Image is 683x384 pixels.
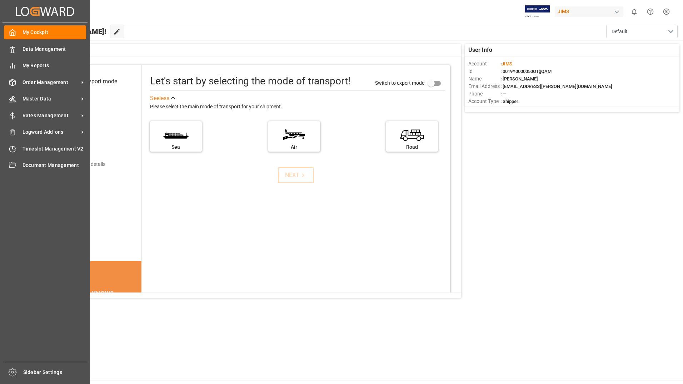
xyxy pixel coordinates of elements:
a: Data Management [4,42,86,56]
span: Name [468,75,500,83]
span: Master Data [23,95,79,103]
div: Sea [154,143,198,151]
span: JIMS [502,61,512,67]
button: Help Center [642,4,658,20]
span: Hello [PERSON_NAME]! [30,25,106,38]
span: Phone [468,90,500,98]
div: NEXT [285,171,307,179]
span: Default [612,28,628,35]
span: : [500,61,512,67]
span: Order Management [23,79,79,86]
div: Air [272,143,316,151]
span: Document Management [23,162,86,169]
span: : [EMAIL_ADDRESS][PERSON_NAME][DOMAIN_NAME] [500,84,612,89]
span: My Reports [23,62,86,69]
span: Id [468,68,500,75]
button: NEXT [278,167,314,183]
span: : 0019Y0000050OTgQAM [500,69,552,74]
span: : — [500,91,506,97]
span: Timeslot Management V2 [23,145,86,153]
div: Road [390,143,434,151]
button: JIMS [555,5,626,18]
span: : Shipper [500,99,518,104]
button: open menu [606,25,678,38]
button: show 0 new notifications [626,4,642,20]
span: Email Address [468,83,500,90]
span: Account [468,60,500,68]
div: Add shipping details [61,161,105,168]
span: Switch to expert mode [375,80,424,85]
a: My Cockpit [4,25,86,39]
span: Logward Add-ons [23,128,79,136]
span: Rates Management [23,112,79,119]
div: Let's start by selecting the mode of transport! [150,74,350,89]
span: Data Management [23,45,86,53]
a: My Reports [4,59,86,73]
a: Document Management [4,158,86,172]
a: Timeslot Management V2 [4,142,86,156]
span: My Cockpit [23,29,86,36]
img: Exertis%20JAM%20-%20Email%20Logo.jpg_1722504956.jpg [525,5,550,18]
span: Sidebar Settings [23,369,87,376]
div: JIMS [555,6,623,17]
span: : [PERSON_NAME] [500,76,538,82]
span: User Info [468,46,492,54]
div: Please select the main mode of transport for your shipment. [150,103,445,111]
span: Account Type [468,98,500,105]
div: See less [150,94,169,103]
